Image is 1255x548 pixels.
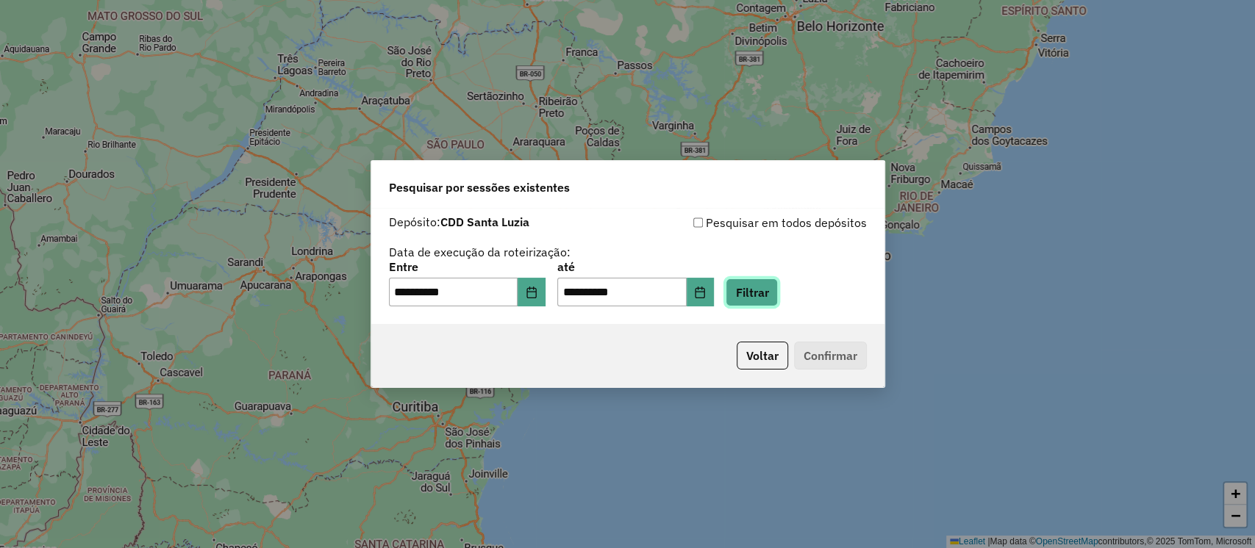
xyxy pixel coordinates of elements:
button: Filtrar [726,278,778,306]
span: Pesquisar por sessões existentes [389,179,570,196]
label: Entre [389,258,546,275]
div: Pesquisar em todos depósitos [628,214,867,231]
button: Choose Date [687,278,715,307]
label: Data de execução da roteirização: [389,243,571,261]
button: Voltar [737,342,788,369]
label: até [557,258,714,275]
button: Choose Date [518,278,546,307]
strong: CDD Santa Luzia [440,214,529,229]
label: Depósito: [389,213,529,231]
